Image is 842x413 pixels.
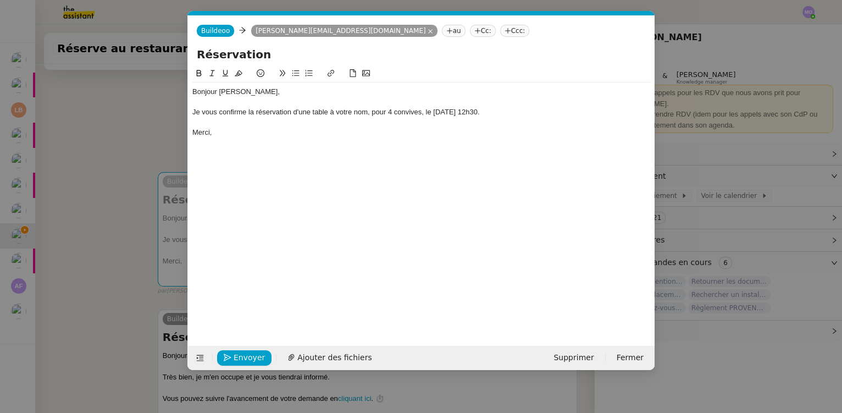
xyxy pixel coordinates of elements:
[617,351,644,364] span: Fermer
[217,350,272,366] button: Envoyer
[281,350,378,366] button: Ajouter des fichiers
[192,87,650,97] div: Bonjour [PERSON_NAME],
[500,25,530,37] nz-tag: Ccc:
[553,351,594,364] span: Supprimer
[470,25,496,37] nz-tag: Cc:
[547,350,600,366] button: Supprimer
[201,27,230,35] span: Buildeoo
[442,25,466,37] nz-tag: au
[234,351,265,364] span: Envoyer
[297,351,372,364] span: Ajouter des fichiers
[610,350,650,366] button: Fermer
[197,46,646,63] input: Subject
[192,128,650,137] div: Merci,
[251,25,437,37] nz-tag: [PERSON_NAME][EMAIL_ADDRESS][DOMAIN_NAME]
[192,107,650,117] div: Je vous confirme la réservation d'une table à votre nom, pour 4 convives, le [DATE] 12h30.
